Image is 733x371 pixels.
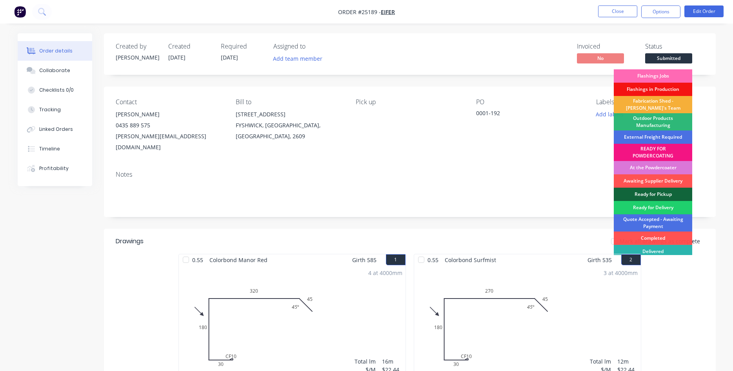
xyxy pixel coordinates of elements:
div: Quote Accepted - Awaiting Payment [614,214,692,232]
div: Flashings in Production [614,83,692,96]
div: 0435 889 575 [116,120,223,131]
button: Add team member [273,53,327,64]
button: 1 [386,254,406,265]
span: Colorbond Surfmist [442,254,499,266]
div: Awaiting Supplier Delivery [614,174,692,188]
div: Notes [116,171,704,178]
div: Contact [116,98,223,106]
button: Checklists 0/0 [18,80,92,100]
div: [STREET_ADDRESS]FYSHWICK, [GEOGRAPHIC_DATA], [GEOGRAPHIC_DATA], 2609 [236,109,343,142]
span: [DATE] [168,54,186,61]
div: Total lm [590,357,611,366]
div: [PERSON_NAME][EMAIL_ADDRESS][DOMAIN_NAME] [116,131,223,153]
div: Collaborate [39,67,70,74]
div: Total lm [355,357,376,366]
span: Girth 535 [587,254,612,266]
div: Status [645,43,704,50]
img: Factory [14,6,26,18]
div: [STREET_ADDRESS] [236,109,343,120]
button: Options [641,5,680,18]
div: 12m [617,357,638,366]
span: Girth 585 [352,254,377,266]
div: 16m [382,357,402,366]
div: READY FOR POWDERCOATING [614,144,692,161]
div: Invoiced [577,43,636,50]
div: Bill to [236,98,343,106]
button: Edit Order [684,5,724,17]
div: External Freight Required [614,130,692,144]
div: Created by [116,43,159,50]
div: Required [221,43,264,50]
button: Timeline [18,139,92,159]
div: Outdoor Products Manufacturing [614,113,692,130]
div: Pick up [356,98,463,106]
span: Order #25189 - [338,8,381,16]
button: Profitability [18,159,92,178]
div: Ready for Pickup [614,188,692,201]
div: At the Powdercoater [614,161,692,174]
div: 0001-192 [476,109,574,120]
div: [PERSON_NAME]0435 889 575[PERSON_NAME][EMAIL_ADDRESS][DOMAIN_NAME] [116,109,223,153]
div: Fabrication Shed - [PERSON_NAME]'s Team [614,96,692,113]
div: Profitability [39,165,69,172]
div: 4 at 4000mm [368,269,402,277]
button: Submitted [645,53,692,65]
button: Linked Orders [18,119,92,139]
span: [DATE] [221,54,238,61]
div: PO [476,98,584,106]
a: EIFER [381,8,395,16]
span: Colorbond Manor Red [206,254,271,266]
div: FYSHWICK, [GEOGRAPHIC_DATA], [GEOGRAPHIC_DATA], 2609 [236,120,343,142]
div: Checklists 0/0 [39,87,74,94]
span: Submitted [645,53,692,63]
span: 0.55 [424,254,442,266]
div: Flashings Jobs [614,69,692,83]
button: Close [598,5,637,17]
div: Timeline [39,145,60,152]
button: 2 [621,254,641,265]
div: Linked Orders [39,126,73,133]
button: Add labels [592,109,628,119]
div: Completed [614,232,692,245]
div: Order details [39,47,73,54]
div: Created [168,43,211,50]
div: Drawings [116,237,144,246]
div: Labels [596,98,704,106]
div: [PERSON_NAME] [116,109,223,120]
div: Ready for Delivery [614,201,692,214]
div: Tracking [39,106,61,113]
div: [PERSON_NAME] [116,53,159,62]
button: Collaborate [18,61,92,80]
div: Assigned to [273,43,352,50]
button: Add team member [269,53,326,64]
div: Delivered [614,245,692,258]
span: 0.55 [189,254,206,266]
button: Order details [18,41,92,61]
span: No [577,53,624,63]
button: Tracking [18,100,92,119]
div: 3 at 4000mm [604,269,638,277]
